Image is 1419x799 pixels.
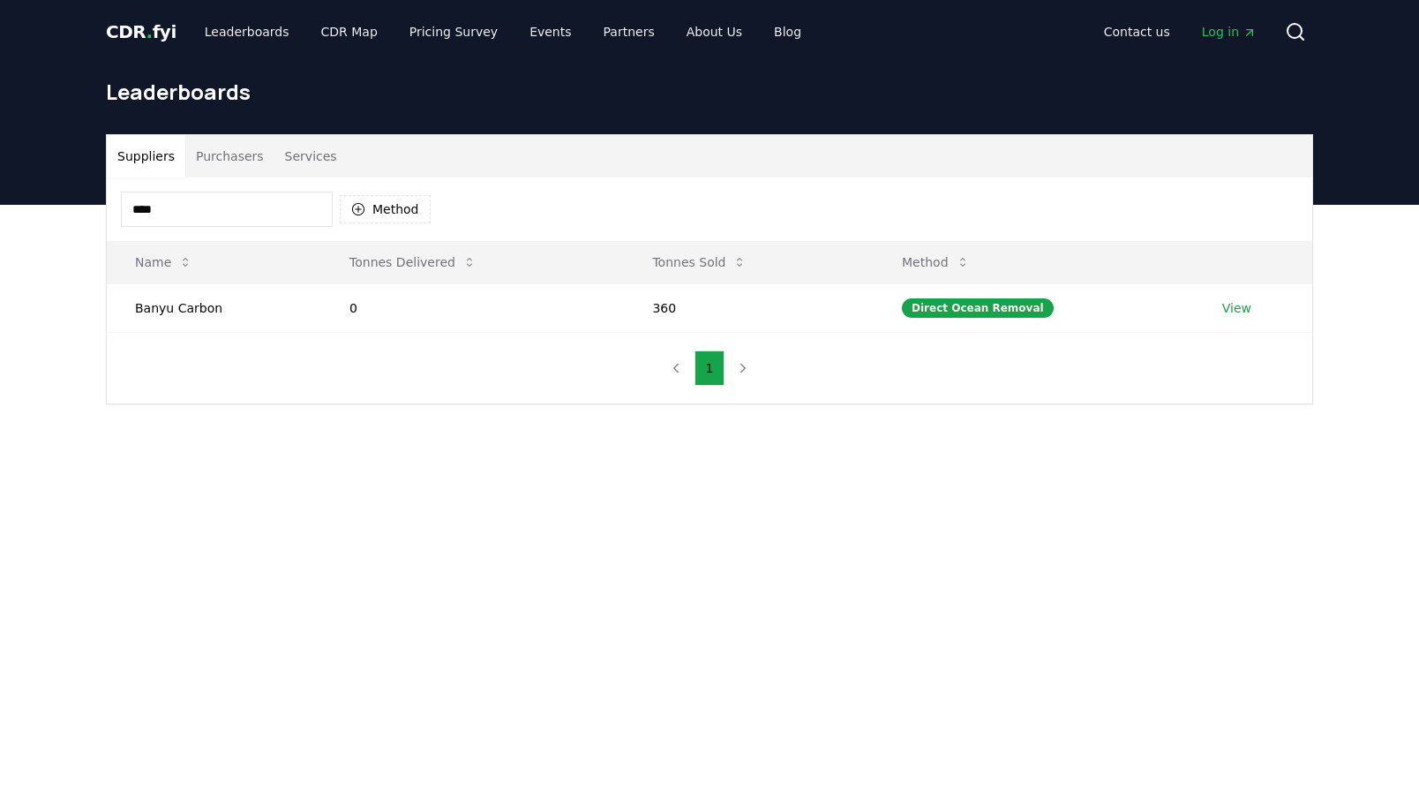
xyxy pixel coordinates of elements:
nav: Main [191,16,815,48]
td: Banyu Carbon [107,283,321,332]
td: 360 [624,283,874,332]
a: About Us [672,16,756,48]
h1: Leaderboards [106,78,1313,106]
button: Method [340,195,431,223]
span: Log in [1202,23,1257,41]
a: Contact us [1090,16,1184,48]
a: Events [515,16,585,48]
a: Pricing Survey [395,16,512,48]
button: Purchasers [185,135,274,177]
td: 0 [321,283,624,332]
a: View [1222,299,1251,317]
span: . [146,21,153,42]
button: Services [274,135,348,177]
button: Method [888,245,984,280]
a: Leaderboards [191,16,304,48]
div: Direct Ocean Removal [902,298,1054,318]
a: CDR Map [307,16,392,48]
span: CDR fyi [106,21,176,42]
button: Suppliers [107,135,185,177]
a: Blog [760,16,815,48]
button: Tonnes Delivered [335,245,491,280]
button: Name [121,245,206,280]
a: Partners [589,16,669,48]
nav: Main [1090,16,1271,48]
button: Tonnes Sold [638,245,761,280]
button: 1 [694,351,725,386]
a: Log in [1188,16,1271,48]
a: CDR.fyi [106,19,176,44]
